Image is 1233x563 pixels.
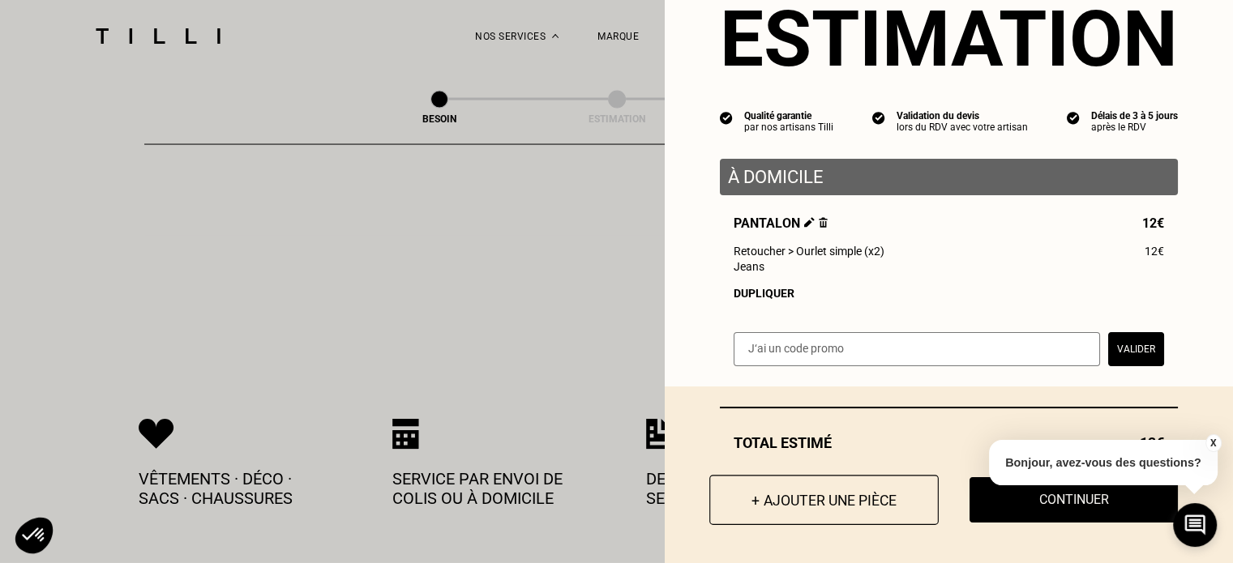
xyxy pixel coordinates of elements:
img: Supprimer [819,217,828,228]
button: Valider [1108,332,1164,366]
span: 12€ [1142,215,1164,231]
div: Validation du devis [897,110,1028,122]
button: X [1205,434,1221,452]
span: Pantalon [734,215,828,231]
span: Retoucher > Ourlet simple (x2) [734,245,884,258]
img: icon list info [720,110,733,125]
div: lors du RDV avec votre artisan [897,122,1028,133]
img: icon list info [1067,110,1080,125]
img: icon list info [872,110,885,125]
div: Dupliquer [734,287,1164,300]
button: + Ajouter une pièce [709,475,939,525]
img: Éditer [804,217,815,228]
input: J‘ai un code promo [734,332,1100,366]
div: après le RDV [1091,122,1178,133]
div: Délais de 3 à 5 jours [1091,110,1178,122]
button: Continuer [970,477,1178,522]
div: Total estimé [720,434,1178,451]
div: par nos artisans Tilli [744,122,833,133]
span: 12€ [1145,245,1164,258]
span: Jeans [734,260,764,273]
div: Qualité garantie [744,110,833,122]
p: Bonjour, avez-vous des questions? [989,440,1218,485]
p: À domicile [728,167,1170,187]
